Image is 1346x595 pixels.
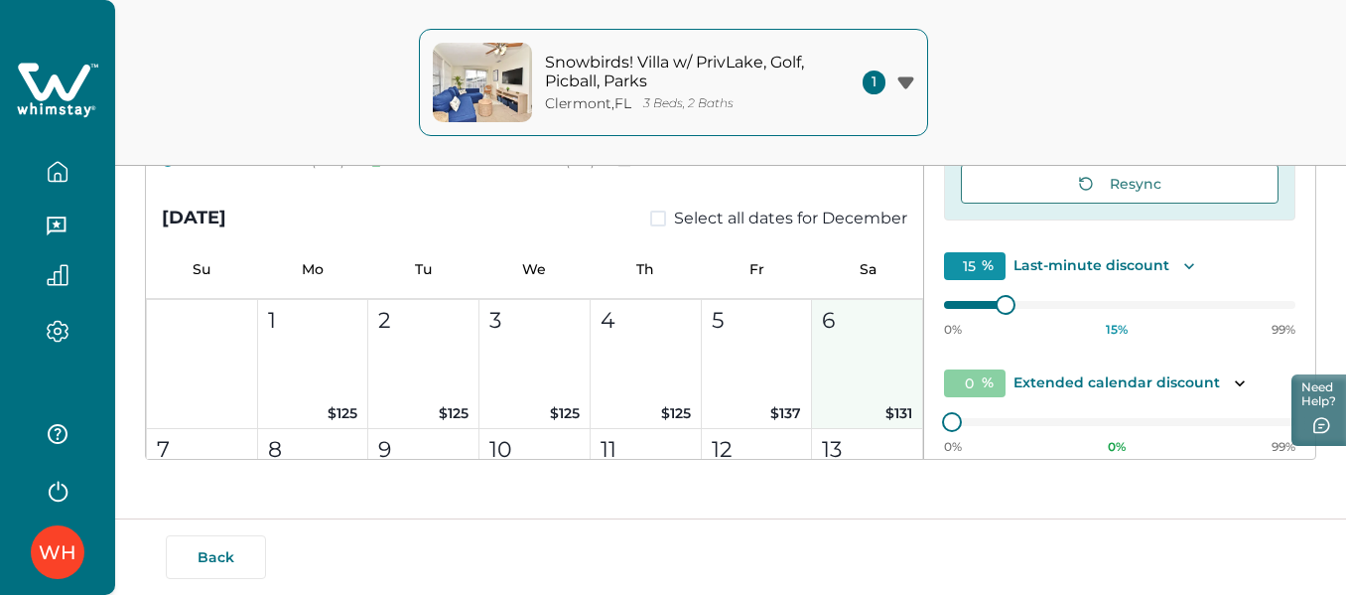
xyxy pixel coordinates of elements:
p: 11 [601,433,616,466]
img: property-cover [433,43,532,122]
button: 11$92.02 [591,429,702,558]
p: 0% [944,322,962,338]
p: Last-minute discount [1013,256,1169,276]
p: Tu [368,261,479,278]
p: 5 [712,304,724,337]
p: 9 [378,433,391,466]
p: 1 [268,304,276,337]
p: Fr [701,261,812,278]
button: 8$92.02 [258,429,369,558]
p: Th [590,261,701,278]
p: 99% [1272,322,1295,338]
div: Whimstay Host [39,528,76,576]
p: 2 [378,304,391,337]
button: Resync [961,164,1279,204]
p: Mo [257,261,368,278]
button: 5$137 [702,300,813,429]
p: Sa [812,261,923,278]
span: $125 [661,404,691,422]
button: Toggle description [1228,372,1252,395]
p: 10 [489,433,512,466]
button: 13$92.02 [812,429,923,558]
span: $137 [770,404,801,422]
p: Su [146,261,257,278]
p: 7 [157,433,170,466]
span: Select all dates for December [674,207,907,230]
p: 6 [822,304,835,337]
p: 15 % [1106,322,1128,338]
p: 13 [822,433,842,466]
span: $131 [885,404,912,422]
button: 10$92.02 [479,429,591,558]
span: $125 [328,404,357,422]
p: 0% [944,439,962,455]
div: [DATE] [162,205,226,231]
p: Extended calendar discount [1013,373,1220,393]
button: 6$131 [812,300,923,429]
span: $125 [439,404,469,422]
p: Clermont , FL [545,95,631,112]
span: 1 [863,71,885,94]
button: 9$92.02 [368,429,479,558]
button: 7$131 [147,429,258,558]
p: 0 % [1108,439,1126,455]
p: 8 [268,433,282,466]
button: 4$125 [591,300,702,429]
button: property-coverSnowbirds! Villa w/ PrivLake, Golf, Picball, ParksClermont,FL3 Beds, 2 Baths1 [419,29,928,136]
p: 3 Beds, 2 Baths [643,96,734,111]
p: 3 [489,304,501,337]
p: We [479,261,591,278]
button: Back [166,535,266,579]
span: $125 [550,404,580,422]
p: Snowbirds! Villa w/ PrivLake, Golf, Picball, Parks [545,53,813,91]
button: 12$92.02 [702,429,813,558]
button: 2$125 [368,300,479,429]
button: Toggle description [1177,254,1201,278]
p: 4 [601,304,615,337]
p: 12 [712,433,733,466]
button: 3$125 [479,300,591,429]
button: 1$125 [258,300,369,429]
p: 99% [1272,439,1295,455]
